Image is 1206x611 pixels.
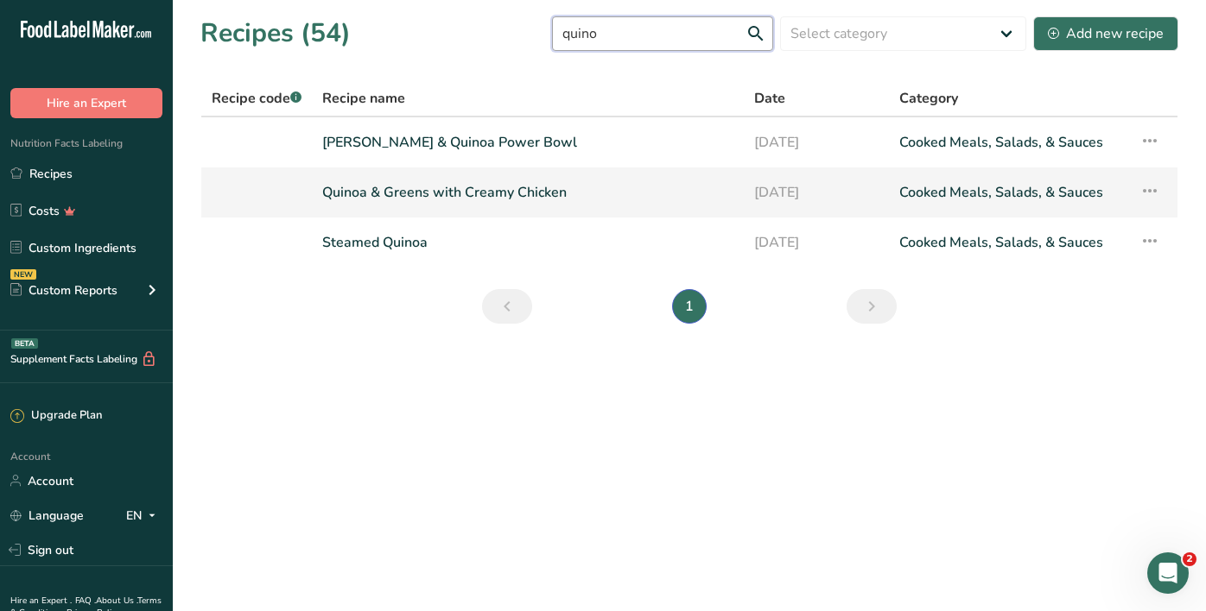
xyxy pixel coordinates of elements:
a: About Us . [96,595,137,607]
a: Previous page [482,289,532,324]
a: Cooked Meals, Salads, & Sauces [899,124,1119,161]
a: Quinoa & Greens with Creamy Chicken [322,174,733,211]
h1: Recipes (54) [200,14,351,53]
span: 2 [1183,552,1196,566]
div: Upgrade Plan [10,407,102,425]
button: Hire an Expert [10,88,162,118]
a: [PERSON_NAME] & Quinoa Power Bowl [322,124,733,161]
div: EN [126,505,162,526]
a: [DATE] [754,124,878,161]
span: Date [754,88,785,109]
div: Add new recipe [1048,23,1164,44]
iframe: Intercom live chat [1147,552,1189,594]
a: Cooked Meals, Salads, & Sauces [899,224,1119,261]
a: Hire an Expert . [10,595,72,607]
a: Language [10,501,84,531]
span: Category [899,88,958,109]
div: NEW [10,269,36,280]
div: Custom Reports [10,281,117,299]
div: BETA [11,338,38,349]
span: Recipe code [212,89,301,108]
a: [DATE] [754,174,878,211]
span: Recipe name [322,88,405,109]
input: Search for recipe [552,16,773,51]
a: Next page [847,289,897,324]
a: Steamed Quinoa [322,224,733,261]
a: [DATE] [754,224,878,261]
a: FAQ . [75,595,96,607]
a: Cooked Meals, Salads, & Sauces [899,174,1119,211]
button: Add new recipe [1033,16,1178,51]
